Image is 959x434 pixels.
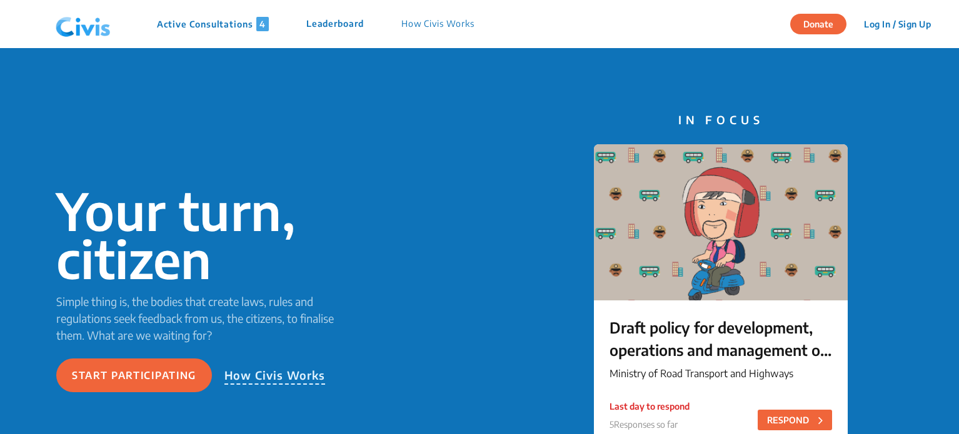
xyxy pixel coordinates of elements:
[224,367,326,385] p: How Civis Works
[594,111,848,128] p: IN FOCUS
[51,6,116,43] img: navlogo.png
[790,14,846,34] button: Donate
[610,418,690,431] p: 5
[790,17,856,29] a: Donate
[610,400,690,413] p: Last day to respond
[157,17,269,31] p: Active Consultations
[856,14,939,34] button: Log In / Sign Up
[306,17,364,31] p: Leaderboard
[56,187,353,283] p: Your turn, citizen
[256,17,269,31] span: 4
[56,358,212,392] button: Start participating
[758,410,832,430] button: RESPOND
[610,316,832,361] p: Draft policy for development, operations and management of Wayside Amenities on Private Land alon...
[610,366,832,381] p: Ministry of Road Transport and Highways
[401,17,474,31] p: How Civis Works
[614,419,678,430] span: Responses so far
[56,293,353,343] p: Simple thing is, the bodies that create laws, rules and regulations seek feedback from us, the ci...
